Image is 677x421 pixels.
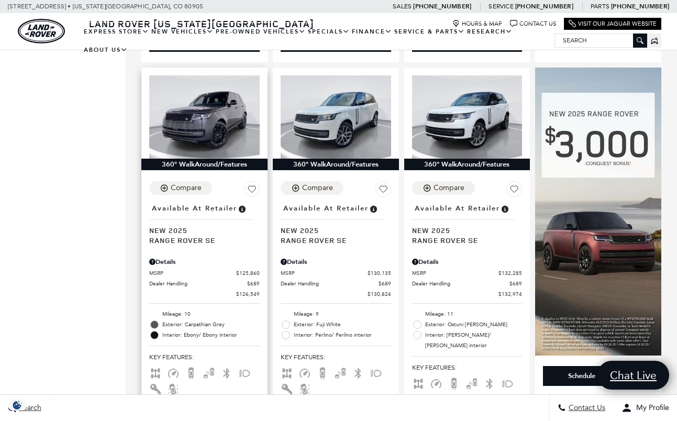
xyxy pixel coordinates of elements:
a: $130,824 [281,290,391,298]
a: Dealer Handling $689 [281,280,391,287]
span: MSRP [281,269,368,277]
span: Key Features : [412,362,523,373]
a: MSRP $125,860 [149,269,260,277]
span: Interior: [PERSON_NAME]/ [PERSON_NAME] interior [425,330,523,351]
div: Compare [434,183,464,193]
span: New 2025 [412,225,515,235]
span: Bluetooth [220,369,233,376]
span: Parts [591,3,609,10]
span: Backup Camera [448,379,460,386]
button: Save Vehicle [244,181,260,201]
span: Adaptive Cruise Control [167,369,180,376]
a: [STREET_ADDRESS] • [US_STATE][GEOGRAPHIC_DATA], CO 80905 [8,3,203,10]
button: Compare Vehicle [281,181,343,195]
span: Available at Retailer [152,203,237,214]
span: Adaptive Cruise Control [298,369,311,376]
span: Lane Warning [167,384,180,392]
button: Save Vehicle [375,181,391,201]
span: Exterior: Carpathian Grey [162,319,260,330]
span: Service [489,3,513,10]
div: 360° WalkAround/Features [273,159,399,170]
span: Key Features : [149,351,260,363]
span: Bluetooth [483,379,496,386]
div: 360° WalkAround/Features [404,159,530,170]
span: Lane Warning [298,384,311,392]
a: Pre-Owned Vehicles [215,23,307,41]
span: AWD [149,369,162,376]
div: Schedule Test Drive [543,366,653,386]
span: Fog Lights [238,369,251,376]
span: Chat Live [605,368,662,382]
img: Land Rover [18,19,65,43]
button: Compare Vehicle [149,181,212,195]
span: Backup Camera [316,369,329,376]
span: New 2025 [149,225,252,235]
span: $130,135 [368,269,391,277]
img: 2025 LAND ROVER Range Rover SE [412,75,523,158]
a: Available at RetailerNew 2025Range Rover SE [281,201,391,245]
img: 2025 LAND ROVER Range Rover SE [149,75,260,158]
span: $130,824 [368,290,391,298]
span: Interior: Perlino/ Perlino interior [294,330,391,340]
div: Pricing Details - Range Rover SE [281,257,391,267]
a: Finance [351,23,393,41]
span: Adaptive Cruise Control [430,379,442,386]
a: Land Rover [US_STATE][GEOGRAPHIC_DATA] [83,17,320,30]
span: AWD [412,379,425,386]
span: Bluetooth [352,369,364,376]
span: MSRP [149,269,236,277]
span: $689 [509,280,522,287]
span: Backup Camera [185,369,197,376]
span: $132,974 [498,290,522,298]
div: 360° WalkAround/Features [141,159,268,170]
span: Available at Retailer [415,203,500,214]
span: Blind Spot Monitor [465,379,478,386]
a: New Vehicles [150,23,215,41]
span: Key Features : [281,351,391,363]
span: Contact Us [566,404,605,413]
div: Compare [302,183,333,193]
span: Land Rover [US_STATE][GEOGRAPHIC_DATA] [89,17,314,30]
span: My Profile [632,404,669,413]
a: Available at RetailerNew 2025Range Rover SE [149,201,260,245]
div: Pricing Details - Range Rover SE [412,257,523,267]
span: Dealer Handling [149,280,247,287]
a: Dealer Handling $689 [149,280,260,287]
span: $132,285 [498,269,522,277]
span: New 2025 [281,225,383,235]
a: Specials [307,23,351,41]
span: Range Rover SE [281,235,383,245]
li: Mileage: 9 [281,309,391,319]
span: Fog Lights [370,369,382,376]
span: AWD [281,369,293,376]
a: [PHONE_NUMBER] [611,2,669,10]
a: $132,974 [412,290,523,298]
span: Interior: Ebony/ Ebony interior [162,330,260,340]
span: Keyless Entry [281,384,293,392]
a: Chat Live [597,361,669,390]
a: land-rover [18,19,65,43]
span: Range Rover SE [412,235,515,245]
span: Vehicle is in stock and ready for immediate delivery. Due to demand, availability is subject to c... [237,203,247,214]
span: Range Rover SE [149,235,252,245]
span: Sales [393,3,412,10]
span: MSRP [412,269,499,277]
span: Dealer Handling [412,280,510,287]
button: Open user profile menu [614,395,677,421]
span: $126,549 [236,290,260,298]
a: Service & Parts [393,23,466,41]
a: Hours & Map [452,20,502,28]
span: $689 [247,280,260,287]
li: Mileage: 10 [149,309,260,319]
span: Keyless Entry [149,384,162,392]
a: Dealer Handling $689 [412,280,523,287]
span: Exterior: Ostuni [PERSON_NAME] [425,319,523,330]
span: Dealer Handling [281,280,379,287]
span: $689 [379,280,391,287]
span: Vehicle is in stock and ready for immediate delivery. Due to demand, availability is subject to c... [500,203,509,214]
a: MSRP $132,285 [412,269,523,277]
a: [PHONE_NUMBER] [413,2,471,10]
a: $126,549 [149,290,260,298]
button: Save Vehicle [506,181,522,201]
span: Available at Retailer [283,203,369,214]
